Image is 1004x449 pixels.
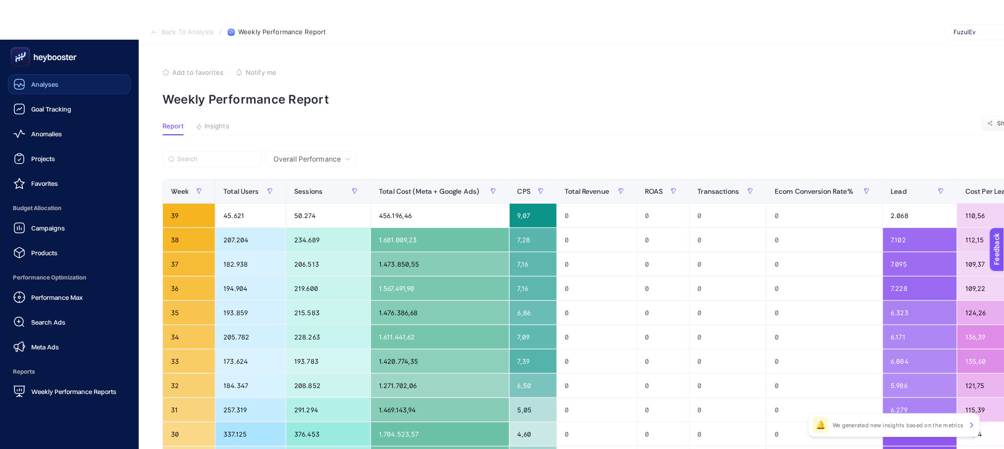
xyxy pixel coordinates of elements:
[286,374,370,397] div: 208.852
[637,301,689,325] div: 0
[518,187,530,195] span: CPS
[557,349,637,373] div: 0
[690,325,767,349] div: 0
[371,252,509,276] div: 1.473.850,55
[510,204,557,227] div: 9,07
[163,277,215,300] div: 36
[8,243,131,263] a: Products
[690,252,767,276] div: 0
[31,318,65,326] span: Search Ads
[371,228,509,252] div: 1.681.009,23
[8,268,131,287] span: Performance Optimization
[31,388,116,395] span: Weekly Performance Reports
[8,337,131,357] a: Meta Ads
[510,325,557,349] div: 7,09
[557,277,637,300] div: 0
[371,277,509,300] div: 1.567.491,90
[286,349,370,373] div: 193.783
[215,204,286,227] div: 45.621
[767,325,882,349] div: 0
[637,325,689,349] div: 0
[833,421,964,429] p: We generated new insights based on the metrics
[557,398,637,422] div: 0
[371,422,509,446] div: 1.704.523,57
[163,301,215,325] div: 35
[8,74,131,94] a: Analyses
[162,122,184,130] span: Report
[637,228,689,252] div: 0
[637,277,689,300] div: 0
[557,422,637,446] div: 0
[637,374,689,397] div: 0
[510,374,557,397] div: 6,50
[371,204,509,227] div: 456.196,46
[767,277,882,300] div: 0
[883,204,957,227] div: 2.068
[767,349,882,373] div: 0
[883,228,957,252] div: 7.102
[557,228,637,252] div: 0
[767,398,882,422] div: 0
[172,68,223,76] span: Add to favorites
[31,179,58,187] span: Favorites
[177,156,256,163] input: Search
[883,325,957,349] div: 6.171
[883,301,957,325] div: 6.323
[883,374,957,397] div: 5.986
[690,398,767,422] div: 0
[163,325,215,349] div: 34
[883,252,957,276] div: 7.095
[510,277,557,300] div: 7,16
[215,252,286,276] div: 182.938
[645,187,664,195] span: ROAS
[775,187,853,195] span: Ecom Conversion Rate%
[637,398,689,422] div: 0
[205,122,229,130] span: Insights
[31,293,83,301] span: Performance Max
[163,204,215,227] div: 39
[31,343,59,351] span: Meta Ads
[813,417,829,433] div: 🔔
[8,173,131,193] a: Favorites
[215,301,286,325] div: 193.859
[286,301,370,325] div: 215.583
[31,224,65,232] span: Campaigns
[163,398,215,422] div: 31
[690,277,767,300] div: 0
[273,154,341,164] span: Overall Performance
[637,422,689,446] div: 0
[557,204,637,227] div: 0
[510,349,557,373] div: 7,39
[8,362,131,382] span: Reports
[510,228,557,252] div: 7,28
[371,325,509,349] div: 1.611.441,62
[371,301,509,325] div: 1.476.386,68
[883,277,957,300] div: 7.228
[163,252,215,276] div: 37
[883,398,957,422] div: 6.279
[510,422,557,446] div: 4,60
[690,422,767,446] div: 0
[8,198,131,218] span: Budget Allocation
[31,155,55,163] span: Projects
[557,301,637,325] div: 0
[565,187,610,195] span: Total Revenue
[163,374,215,397] div: 32
[637,204,689,227] div: 0
[6,3,38,11] span: Feedback
[163,422,215,446] div: 30
[215,349,286,373] div: 173.624
[286,422,370,446] div: 376.453
[767,252,882,276] div: 0
[767,204,882,227] div: 0
[286,325,370,349] div: 228.263
[767,422,882,446] div: 0
[557,252,637,276] div: 0
[236,68,276,76] button: Notify me
[163,349,215,373] div: 33
[31,130,62,138] span: Anomalies
[215,325,286,349] div: 205.782
[637,349,689,373] div: 0
[371,398,509,422] div: 1.469.143,94
[223,187,259,195] span: Total Users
